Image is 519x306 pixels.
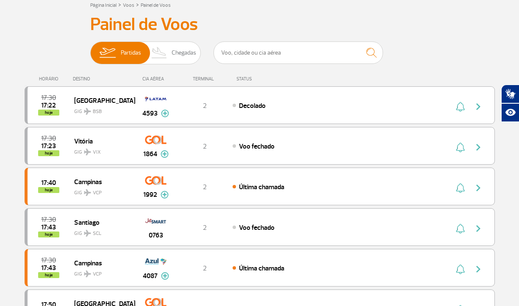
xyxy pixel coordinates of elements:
[84,230,91,237] img: destiny_airplane.svg
[456,142,465,152] img: sino-painel-voo.svg
[93,149,101,156] span: VIX
[239,102,266,110] span: Decolado
[177,76,232,82] div: TERMINAL
[239,223,275,232] span: Voo fechado
[456,102,465,112] img: sino-painel-voo.svg
[161,191,169,198] img: mais-info-painel-voo.svg
[84,108,91,115] img: destiny_airplane.svg
[147,42,172,64] img: slider-desembarque
[41,265,56,271] span: 2025-09-30 17:43:00
[143,149,157,159] span: 1864
[93,108,102,116] span: BSB
[456,223,465,234] img: sino-painel-voo.svg
[41,143,56,149] span: 2025-09-30 17:23:47
[74,176,128,187] span: Campinas
[41,180,56,186] span: 2025-09-30 17:40:00
[203,223,207,232] span: 2
[172,42,196,64] span: Chegadas
[93,189,102,197] span: VCP
[74,185,128,197] span: GIG
[74,217,128,228] span: Santiago
[94,42,121,64] img: slider-embarque
[473,102,483,112] img: seta-direita-painel-voo.svg
[41,102,56,108] span: 2025-09-30 17:22:00
[41,224,56,230] span: 2025-09-30 17:43:00
[74,144,128,156] span: GIG
[84,189,91,196] img: destiny_airplane.svg
[84,149,91,155] img: destiny_airplane.svg
[473,183,483,193] img: seta-direita-painel-voo.svg
[473,142,483,152] img: seta-direita-painel-voo.svg
[142,108,158,119] span: 4593
[90,2,117,8] a: Página Inicial
[74,103,128,116] span: GIG
[84,270,91,277] img: destiny_airplane.svg
[121,42,141,64] span: Partidas
[135,76,177,82] div: CIA AÉREA
[501,103,519,122] button: Abrir recursos assistivos.
[41,257,56,263] span: 2025-09-30 17:30:00
[473,223,483,234] img: seta-direita-painel-voo.svg
[149,230,163,240] span: 0763
[41,217,56,223] span: 2025-09-30 17:30:00
[41,135,56,141] span: 2025-09-30 17:30:00
[239,142,275,151] span: Voo fechado
[203,183,207,191] span: 2
[74,257,128,268] span: Campinas
[143,271,158,281] span: 4087
[74,266,128,278] span: GIG
[456,264,465,274] img: sino-painel-voo.svg
[203,142,207,151] span: 2
[232,76,301,82] div: STATUS
[38,150,59,156] span: hoje
[93,270,102,278] span: VCP
[239,264,284,273] span: Última chamada
[214,41,383,64] input: Voo, cidade ou cia aérea
[203,102,207,110] span: 2
[501,85,519,122] div: Plugin de acessibilidade da Hand Talk.
[93,230,101,237] span: SCL
[473,264,483,274] img: seta-direita-painel-voo.svg
[90,14,429,35] h3: Painel de Voos
[123,2,134,8] a: Voos
[74,135,128,146] span: Vitória
[38,187,59,193] span: hoje
[73,76,135,82] div: DESTINO
[74,95,128,106] span: [GEOGRAPHIC_DATA]
[203,264,207,273] span: 2
[27,76,73,82] div: HORÁRIO
[239,183,284,191] span: Última chamada
[38,110,59,116] span: hoje
[141,2,171,8] a: Painel de Voos
[161,150,169,158] img: mais-info-painel-voo.svg
[161,272,169,280] img: mais-info-painel-voo.svg
[38,232,59,237] span: hoje
[74,225,128,237] span: GIG
[143,190,157,200] span: 1992
[41,95,56,101] span: 2025-09-30 17:30:00
[501,85,519,103] button: Abrir tradutor de língua de sinais.
[456,183,465,193] img: sino-painel-voo.svg
[161,110,169,117] img: mais-info-painel-voo.svg
[38,272,59,278] span: hoje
